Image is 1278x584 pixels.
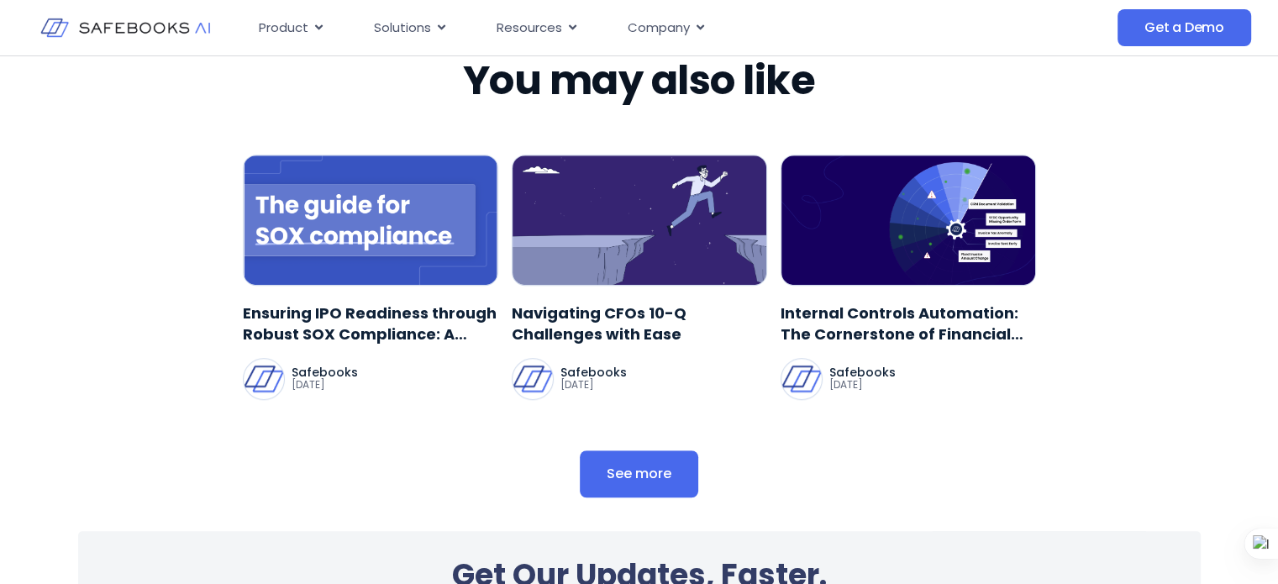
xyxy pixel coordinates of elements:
[243,155,498,285] img: IPO_Readiness_SOX_Compliance_Guide_2-1745252654491.png
[829,366,896,378] p: Safebooks
[497,18,562,38] span: Resources
[560,366,627,378] p: Safebooks
[1144,19,1224,36] span: Get a Demo
[374,18,431,38] span: Solutions
[245,12,972,45] nav: Menu
[781,303,1036,345] a: Internal Controls Automation: The Cornerstone of Financial Integrity and IPO Readiness
[560,378,627,392] p: [DATE]
[259,18,308,38] span: Product
[463,57,816,104] h2: You may also like
[781,155,1036,285] img: Internal_Controls_Automation_Marketing_Materials_1-1745252427467.png
[244,359,284,399] img: Safebooks
[1118,9,1251,46] a: Get a Demo
[243,303,498,345] a: Ensuring IPO Readiness through Robust SOX Compliance: A Comprehensive Guide
[292,378,358,392] p: [DATE]
[829,378,896,392] p: [DATE]
[580,450,698,497] a: See more
[512,303,767,345] a: Navigating CFOs 10-Q Challenges with Ease
[513,359,553,399] img: Safebooks
[245,12,972,45] div: Menu Toggle
[512,155,767,285] img: CFO_10Q_Challenges_1-1745304570588.png
[292,366,358,378] p: Safebooks
[781,359,822,399] img: Safebooks
[628,18,690,38] span: Company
